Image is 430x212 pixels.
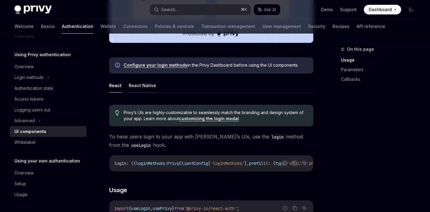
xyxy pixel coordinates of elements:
[308,19,325,34] a: Security
[161,6,178,13] div: Search...
[275,161,285,166] span: type
[341,55,420,65] a: Usage
[300,204,308,212] button: Ask AI
[10,137,87,148] a: Whitelabel
[241,7,247,12] span: ⌘ K
[14,19,34,34] a: Welcome
[129,142,153,149] code: useLogin
[14,63,34,70] div: Overview
[10,178,87,189] a: Setup
[210,161,244,166] span: 'loginMethods'
[124,62,187,68] a: Configure your login methods
[14,117,35,124] div: Advanced
[172,206,174,211] span: }
[14,169,34,177] div: Overview
[14,157,80,165] h5: Using your own authentication
[14,191,27,198] div: Usage
[208,161,210,166] span: [
[131,206,150,211] span: useLogin
[333,19,349,34] a: Recipes
[14,139,35,146] div: Whitelabel
[10,94,87,104] a: Access tokens
[115,110,119,116] svg: Tip
[150,4,251,15] button: Search...⌘K
[357,19,385,34] a: API reference
[165,161,167,166] span: :
[300,159,308,167] button: Ask AI
[167,161,208,166] span: PrivyClientConfig
[153,206,172,211] span: usePrivy
[291,159,299,167] button: Copy the contents from the code block
[10,168,87,178] a: Overview
[406,5,416,14] button: Toggle dark mode
[10,104,87,115] a: Logging users out
[347,46,374,53] span: On this page
[10,83,87,94] a: Authentication state
[109,78,121,92] button: React
[114,161,126,166] span: login
[14,180,26,187] div: Setup
[14,5,52,14] img: dark logo
[369,7,392,13] span: Dashboard
[264,7,276,13] span: Ask AI
[263,19,301,34] a: User management
[269,134,286,140] code: login
[201,19,255,34] a: Transaction management
[136,161,165,166] span: loginMethods
[237,206,239,211] span: ;
[114,206,129,211] span: import
[115,63,121,69] svg: Info
[174,206,184,211] span: from
[321,7,333,13] a: Demo
[10,126,87,137] a: UI components
[10,189,87,200] a: Usage
[14,51,71,58] h5: Using Privy authentication
[100,19,116,34] a: Wallets
[364,5,401,14] a: Dashboard
[291,204,299,212] button: Copy the contents from the code block
[129,206,131,211] span: {
[109,186,127,194] span: Usage
[155,19,194,34] a: Policies & controls
[184,206,237,211] span: '@privy-io/react-auth'
[129,78,156,92] button: React Native
[124,110,308,122] span: Privy’s UIs are highly-customizable to seamlessly match the branding and design system of your ap...
[10,61,87,72] a: Overview
[179,116,239,121] a: customizing the login modal
[124,62,307,68] span: in the Privy Dashboard before using the UI components.
[340,7,357,13] a: Support
[254,4,280,15] button: Ask AI
[14,95,44,103] div: Access tokens
[14,106,50,114] div: Logging users out
[341,65,420,74] a: Parameters
[14,128,46,135] div: UI components
[281,159,289,167] button: Report incorrect code
[126,161,136,166] span: : ({
[14,85,53,92] div: Authentication state
[109,132,313,149] span: To have users login to your app with [PERSON_NAME]’s UIs, use the method from the hook.
[14,74,44,81] div: Login methods
[41,19,55,34] a: Basics
[150,206,153,211] span: ,
[341,74,420,84] a: Callbacks
[62,19,93,34] a: Authentication
[249,161,266,166] span: prefill
[266,161,275,166] span: ?: {
[244,161,249,166] span: ],
[281,204,289,212] button: Report incorrect code
[123,19,148,34] a: Connectors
